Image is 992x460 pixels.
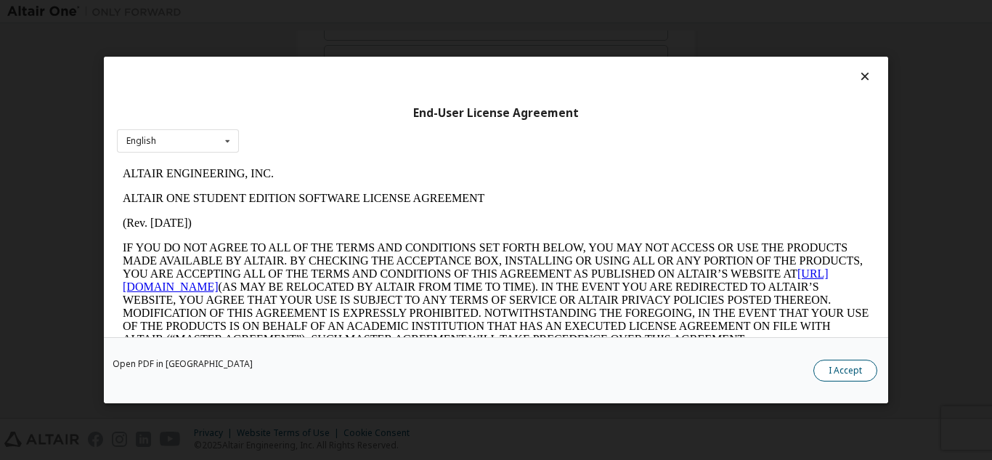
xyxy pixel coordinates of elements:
p: ALTAIR ONE STUDENT EDITION SOFTWARE LICENSE AGREEMENT [6,31,752,44]
a: Open PDF in [GEOGRAPHIC_DATA] [113,360,253,368]
div: End-User License Agreement [117,106,875,121]
p: This Altair One Student Edition Software License Agreement (“Agreement”) is between Altair Engine... [6,196,752,249]
p: (Rev. [DATE]) [6,55,752,68]
p: IF YOU DO NOT AGREE TO ALL OF THE TERMS AND CONDITIONS SET FORTH BELOW, YOU MAY NOT ACCESS OR USE... [6,80,752,185]
div: English [126,137,156,145]
p: ALTAIR ENGINEERING, INC. [6,6,752,19]
a: [URL][DOMAIN_NAME] [6,106,712,132]
button: I Accept [813,360,877,382]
